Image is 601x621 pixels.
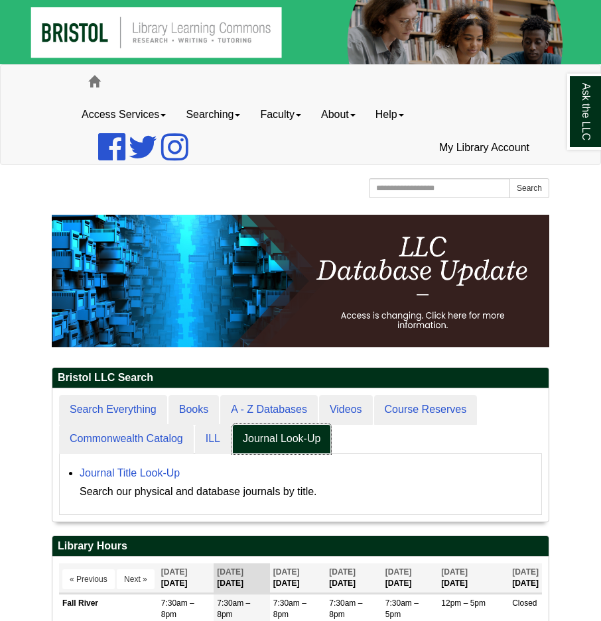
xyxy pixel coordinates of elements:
a: Journal Title Look-Up [80,467,180,479]
a: Faculty [250,98,311,131]
th: [DATE] [214,563,270,593]
span: Closed [512,598,537,608]
th: [DATE] [438,563,509,593]
a: Commonwealth Catalog [59,424,194,454]
div: Search our physical and database journals by title. [80,482,535,501]
button: Search [509,178,549,198]
a: Access Services [72,98,176,131]
button: « Previous [62,569,115,589]
a: Search Everything [59,395,167,425]
span: 7:30am – 8pm [329,598,362,619]
span: 12pm – 5pm [441,598,486,608]
a: Books [168,395,219,425]
a: My Library Account [429,131,539,164]
th: [DATE] [382,563,438,593]
h2: Bristol LLC Search [52,368,549,388]
a: ILL [195,424,231,454]
a: About [311,98,366,131]
span: [DATE] [273,567,300,577]
span: [DATE] [441,567,468,577]
a: Help [366,98,414,131]
span: 7:30am – 8pm [217,598,250,619]
h2: Library Hours [52,536,549,557]
th: [DATE] [326,563,382,593]
span: [DATE] [329,567,356,577]
a: A - Z Databases [220,395,318,425]
span: 7:30am – 8pm [273,598,306,619]
a: Searching [176,98,250,131]
span: [DATE] [385,567,412,577]
a: Journal Look-Up [232,424,331,454]
th: [DATE] [270,563,326,593]
img: HTML tutorial [52,215,549,347]
a: Videos [319,395,373,425]
span: 7:30am – 8pm [161,598,194,619]
a: Course Reserves [374,395,478,425]
button: Next » [117,569,155,589]
th: [DATE] [158,563,214,593]
th: [DATE] [509,563,542,593]
span: [DATE] [161,567,188,577]
span: [DATE] [217,567,243,577]
span: [DATE] [512,567,539,577]
span: 7:30am – 5pm [385,598,419,619]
